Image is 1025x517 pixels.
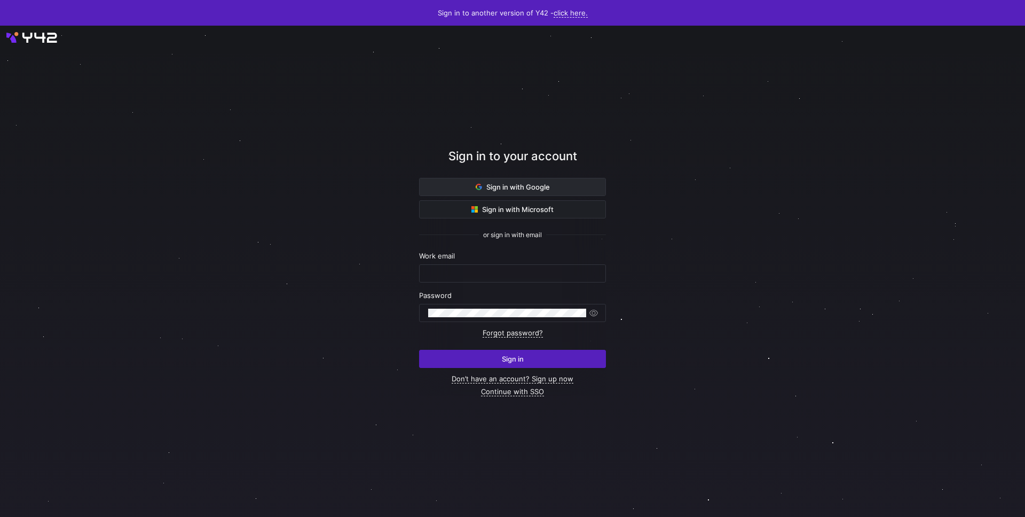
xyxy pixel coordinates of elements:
[419,147,606,178] div: Sign in to your account
[502,355,524,363] span: Sign in
[419,178,606,196] button: Sign in with Google
[452,374,573,383] a: Don’t have an account? Sign up now
[483,328,543,338] a: Forgot password?
[419,350,606,368] button: Sign in
[481,387,544,396] a: Continue with SSO
[419,252,455,260] span: Work email
[476,183,550,191] span: Sign in with Google
[419,200,606,218] button: Sign in with Microsoft
[554,9,588,18] a: click here.
[483,231,542,239] span: or sign in with email
[471,205,554,214] span: Sign in with Microsoft
[419,291,452,300] span: Password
